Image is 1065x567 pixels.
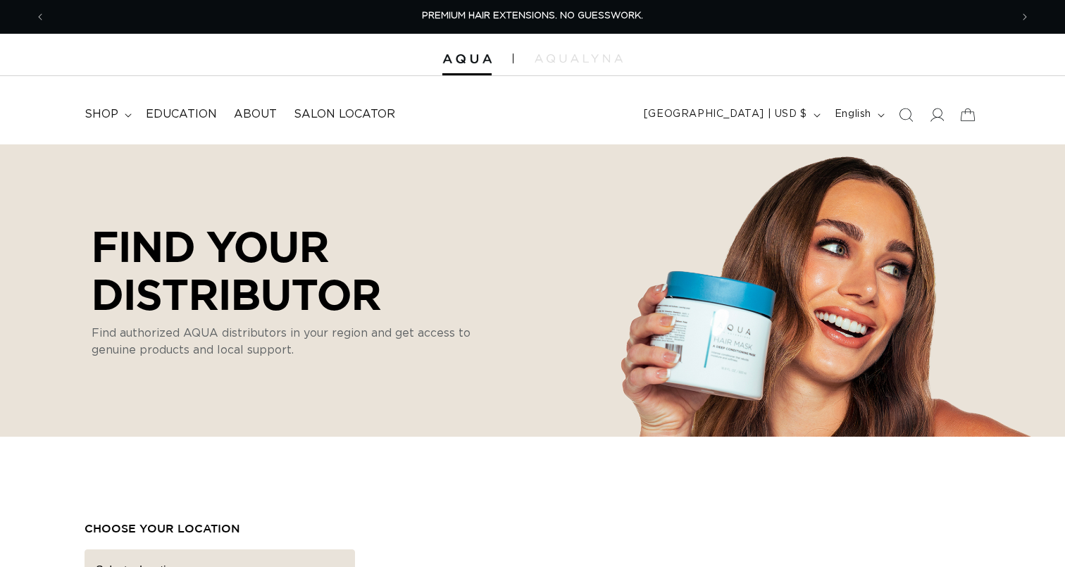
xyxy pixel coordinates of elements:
img: Aqua Hair Extensions [442,54,492,64]
button: English [826,101,890,128]
p: Find authorized AQUA distributors in your region and get access to genuine products and local sup... [92,325,479,359]
button: [GEOGRAPHIC_DATA] | USD $ [635,101,826,128]
summary: Search [890,99,921,130]
img: aqualyna.com [535,54,623,63]
span: PREMIUM HAIR EXTENSIONS. NO GUESSWORK. [422,11,643,20]
button: Next announcement [1009,4,1040,30]
span: Education [146,107,217,122]
span: English [835,107,871,122]
summary: shop [76,99,137,130]
a: Education [137,99,225,130]
span: shop [85,107,118,122]
span: Salon Locator [294,107,395,122]
a: About [225,99,285,130]
span: About [234,107,277,122]
span: [GEOGRAPHIC_DATA] | USD $ [644,107,807,122]
p: FIND YOUR DISTRIBUTOR [92,222,479,318]
a: Salon Locator [285,99,404,130]
button: Previous announcement [25,4,56,30]
h3: choose your location [85,521,980,536]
